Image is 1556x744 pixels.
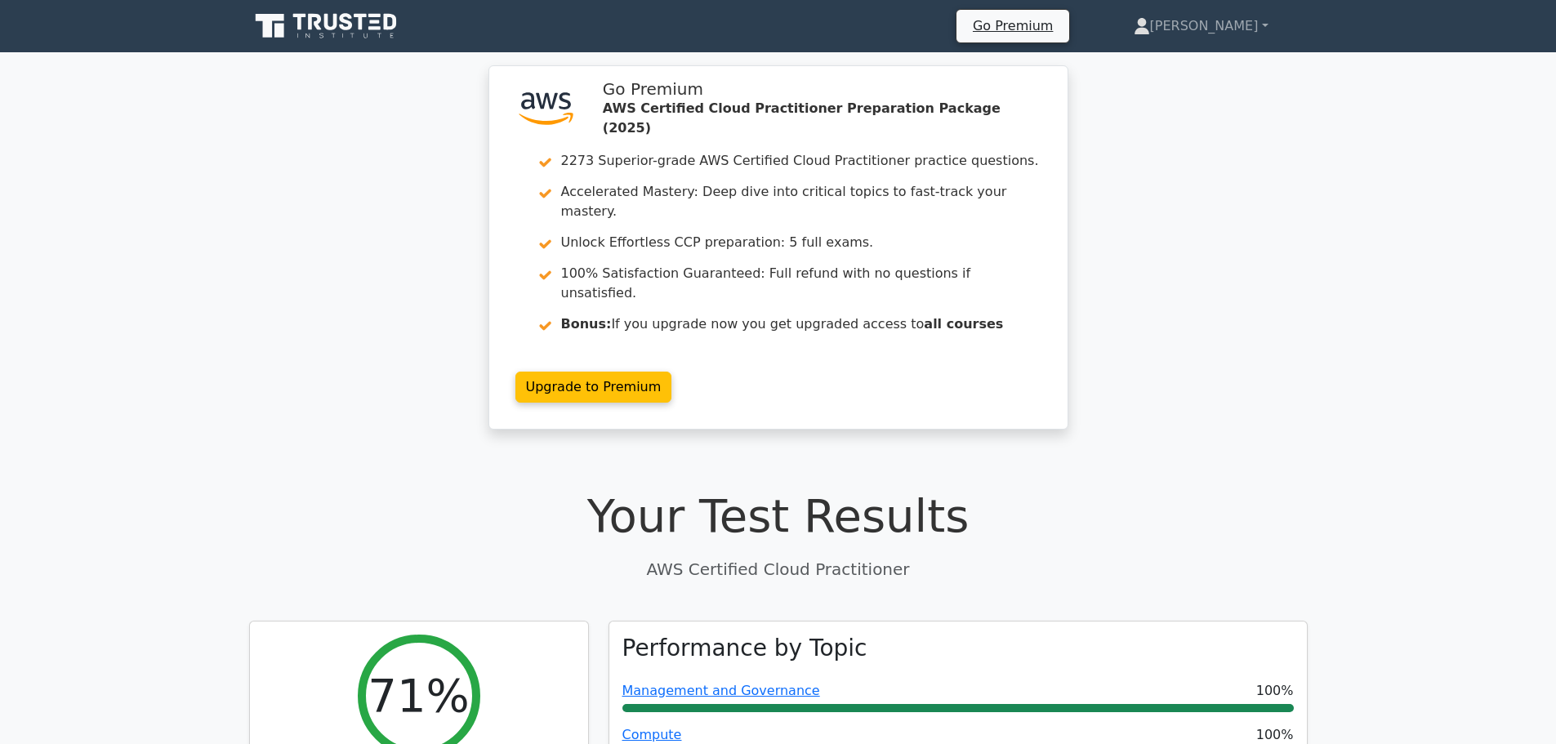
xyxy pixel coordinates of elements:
[622,683,820,698] a: Management and Governance
[1095,10,1308,42] a: [PERSON_NAME]
[622,727,682,742] a: Compute
[368,668,469,723] h2: 71%
[249,557,1308,581] p: AWS Certified Cloud Practitioner
[515,372,672,403] a: Upgrade to Premium
[963,15,1063,37] a: Go Premium
[622,635,867,662] h3: Performance by Topic
[249,488,1308,543] h1: Your Test Results
[1256,681,1294,701] span: 100%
